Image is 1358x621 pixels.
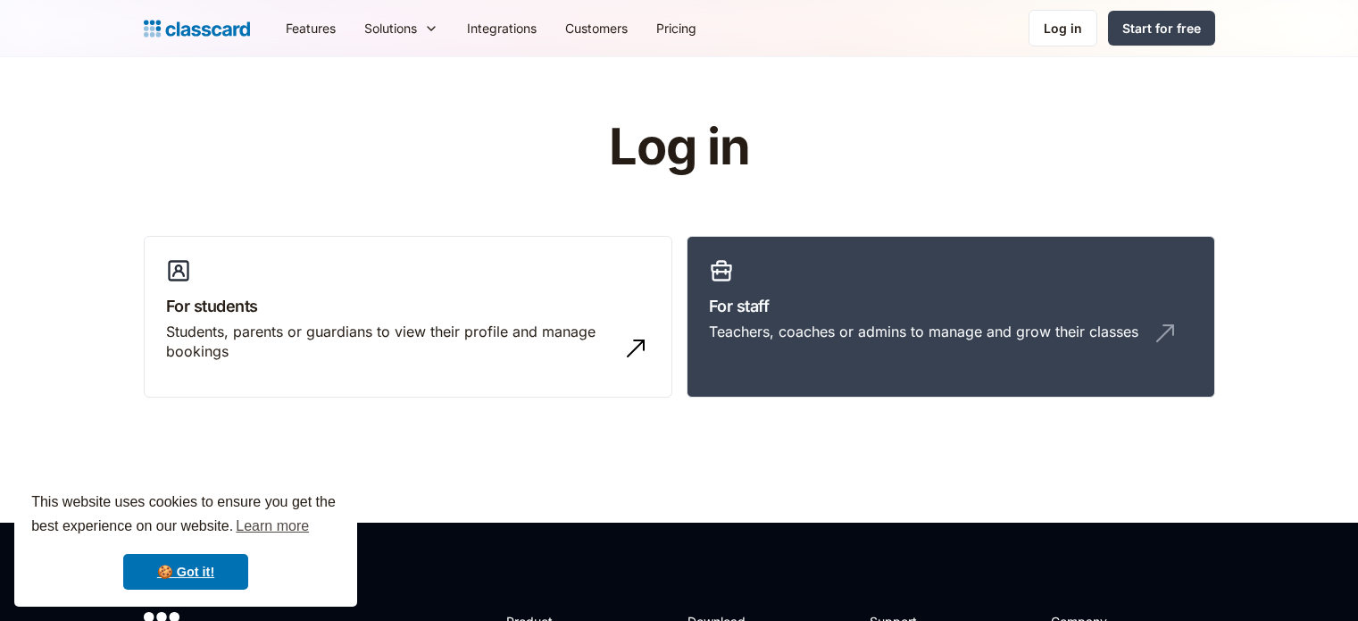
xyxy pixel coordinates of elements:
[166,294,650,318] h3: For students
[1029,10,1097,46] a: Log in
[453,8,551,48] a: Integrations
[1044,19,1082,38] div: Log in
[687,236,1215,399] a: For staffTeachers, coaches or admins to manage and grow their classes
[1122,19,1201,38] div: Start for free
[709,322,1138,341] div: Teachers, coaches or admins to manage and grow their classes
[123,554,248,590] a: dismiss cookie message
[1108,11,1215,46] a: Start for free
[642,8,711,48] a: Pricing
[14,474,357,607] div: cookieconsent
[144,16,250,41] a: Logo
[709,294,1193,318] h3: For staff
[350,8,453,48] div: Solutions
[271,8,350,48] a: Features
[144,236,672,399] a: For studentsStudents, parents or guardians to view their profile and manage bookings
[31,491,340,540] span: This website uses cookies to ensure you get the best experience on our website.
[364,19,417,38] div: Solutions
[396,120,962,175] h1: Log in
[233,513,312,540] a: learn more about cookies
[551,8,642,48] a: Customers
[166,322,614,362] div: Students, parents or guardians to view their profile and manage bookings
